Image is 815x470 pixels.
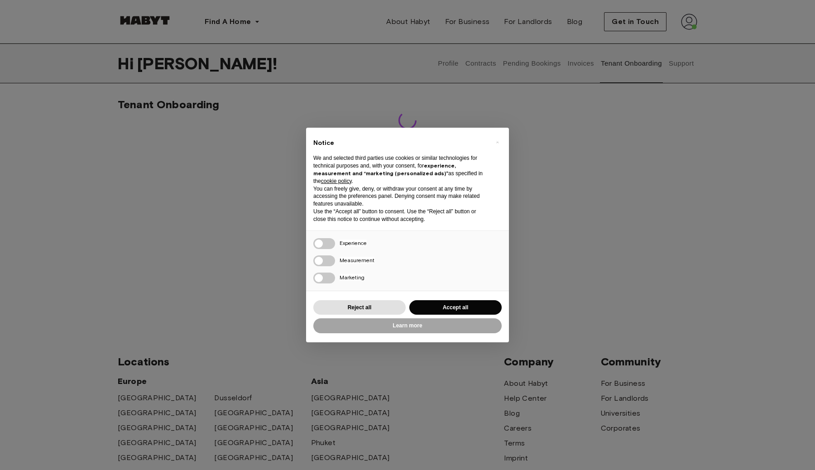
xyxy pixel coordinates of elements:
p: We and selected third parties use cookies or similar technologies for technical purposes and, wit... [313,154,487,185]
span: × [496,137,499,148]
p: Use the “Accept all” button to consent. Use the “Reject all” button or close this notice to conti... [313,208,487,223]
p: You can freely give, deny, or withdraw your consent at any time by accessing the preferences pane... [313,185,487,208]
button: Reject all [313,300,406,315]
button: Accept all [409,300,502,315]
span: Experience [340,240,367,246]
span: Measurement [340,257,374,264]
h2: Notice [313,139,487,148]
strong: experience, measurement and “marketing (personalized ads)” [313,162,456,177]
button: Learn more [313,318,502,333]
span: Marketing [340,274,364,281]
a: cookie policy [321,178,352,184]
button: Close this notice [490,135,504,149]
